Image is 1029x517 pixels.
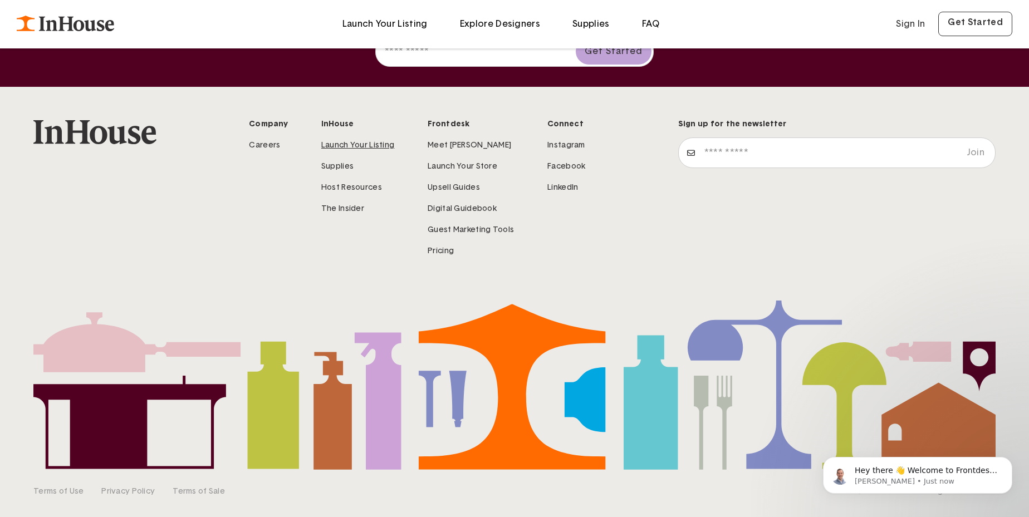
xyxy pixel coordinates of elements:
[806,434,1029,511] iframe: Intercom notifications message
[428,120,514,128] h5: Frontdesk
[547,120,585,128] h5: Connect
[321,120,394,128] h5: InHouse
[428,141,511,149] a: Meet [PERSON_NAME]
[249,120,288,128] h5: Company
[375,36,654,67] input: Your Email
[678,120,996,128] h5: Sign up for the newsletter
[460,19,540,28] a: Explore Designers
[33,301,996,470] img: Group_21717_1440x.svg
[428,247,454,255] a: Pricing
[428,226,514,234] a: Guest Marketing Tools
[321,205,364,213] a: The Insider
[547,184,578,191] a: LinkedIn
[961,140,993,166] button: Get Started
[321,141,394,149] a: Launch Your Listing
[249,141,280,149] a: Careers
[642,19,660,28] a: FAQ
[428,163,497,170] a: Launch Your Store
[678,137,996,168] input: Your Email
[428,184,480,191] a: Upsell Guides
[33,120,156,144] img: inhouse_221x.svg
[547,163,585,170] a: Facebook
[572,19,610,28] a: Supplies
[428,205,497,213] a: Digital Guidebook
[342,19,428,28] a: Launch Your Listing
[321,184,382,191] a: Host Resources
[576,38,651,65] button: Get Started
[33,488,84,495] a: Terms of Use
[938,12,1012,36] a: Get Started
[887,9,934,40] a: Sign In
[547,141,585,149] a: Instagram
[101,488,155,495] a: Privacy Policy
[321,163,354,170] a: Supplies
[173,488,225,495] a: Terms of Sale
